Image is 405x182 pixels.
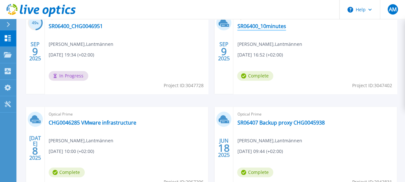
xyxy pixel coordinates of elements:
span: 8 [32,148,38,154]
a: SR06400_10minutes [237,23,286,29]
span: Optical Prime [49,111,205,118]
span: [DATE] 10:00 (+02:00) [49,148,94,155]
a: CHG0046285 VMware infrastructure [49,119,136,126]
div: SEP 2025 [218,40,230,63]
span: In Progress [49,71,88,81]
span: Complete [237,71,273,81]
span: [PERSON_NAME] , Lantmännen [237,137,302,144]
span: [DATE] 16:52 (+02:00) [237,51,283,58]
div: SEP 2025 [29,40,41,63]
span: Complete [49,167,85,177]
a: SR06407 Backup proxy CHG0045938 [237,119,324,126]
span: Project ID: 3047728 [163,82,203,89]
div: [DATE] 2025 [29,136,41,160]
span: 9 [221,49,227,54]
span: AM [389,7,396,12]
span: [PERSON_NAME] , Lantmännen [237,41,302,48]
span: Optical Prime [237,111,393,118]
div: JUN 2025 [218,136,230,160]
h3: 49 [28,19,43,27]
span: 18 [218,145,230,151]
span: Complete [237,167,273,177]
span: [PERSON_NAME] , Lantmännen [49,137,113,144]
span: [DATE] 19:34 (+02:00) [49,51,94,58]
span: [PERSON_NAME] , Lantmännen [49,41,113,48]
span: Project ID: 3047402 [352,82,392,89]
span: 9 [32,49,38,54]
a: SR06400_CHG0046951 [49,23,103,29]
span: % [36,21,39,25]
span: [DATE] 09:44 (+02:00) [237,148,283,155]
